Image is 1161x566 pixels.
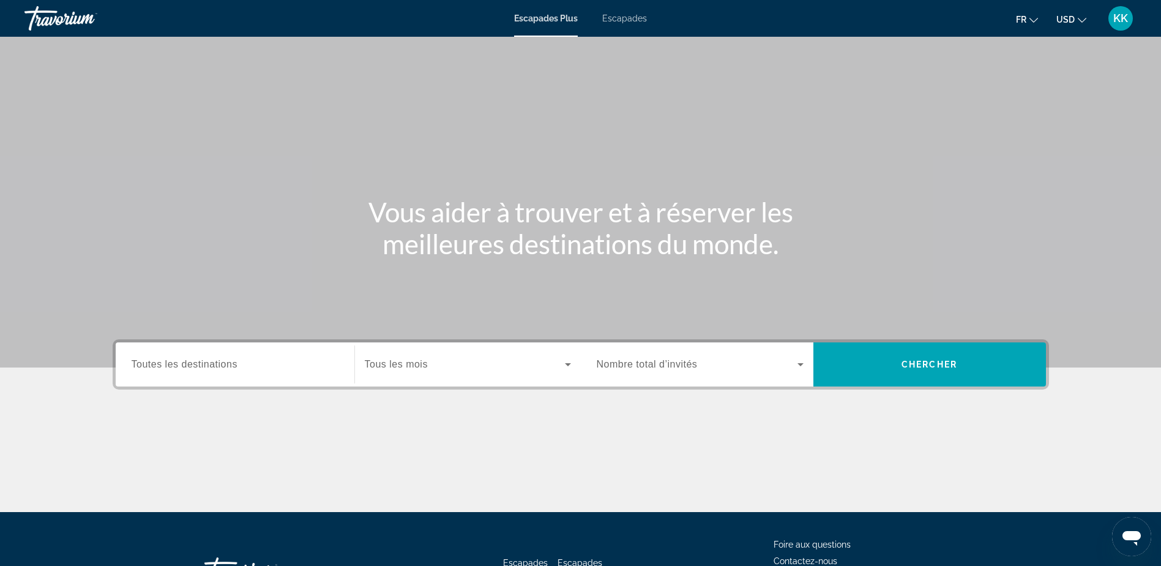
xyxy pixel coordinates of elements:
span: Toutes les destinations [132,359,237,369]
button: Rechercher [813,342,1046,387]
span: Tous les mois [365,359,428,369]
a: Travorium [24,2,147,34]
span: Chercher [902,360,957,369]
span: Fr [1016,15,1026,25]
iframe: Bouton de lancement de la fenêtre de messagerie [1112,517,1151,556]
input: Sélectionnez la destination [132,358,338,372]
div: Widget de recherche [116,342,1046,387]
a: Escapades Plus [514,13,578,23]
span: USD [1056,15,1075,25]
a: Escapades [602,13,647,23]
button: Changer de devise [1056,10,1086,28]
span: KK [1113,12,1128,25]
h1: Vous aider à trouver et à réserver les meilleures destinations du monde. [351,196,810,260]
a: Contactez-nous [774,556,837,566]
button: Menu utilisateur [1105,6,1137,31]
span: Nombre total d’invités [597,359,698,369]
button: Changer la langue [1016,10,1038,28]
a: Foire aux questions [774,540,851,549]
